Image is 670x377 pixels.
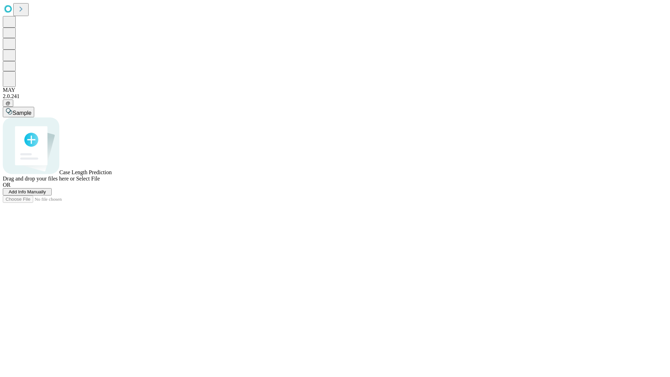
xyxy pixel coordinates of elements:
button: Sample [3,107,34,117]
span: @ [6,101,10,106]
span: OR [3,182,10,188]
div: 2.0.241 [3,93,667,99]
span: Sample [13,110,31,116]
span: Add Info Manually [9,189,46,194]
span: Drag and drop your files here or [3,176,75,182]
span: Case Length Prediction [59,169,112,175]
div: MAY [3,87,667,93]
button: @ [3,99,13,107]
span: Select File [76,176,100,182]
button: Add Info Manually [3,188,52,195]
